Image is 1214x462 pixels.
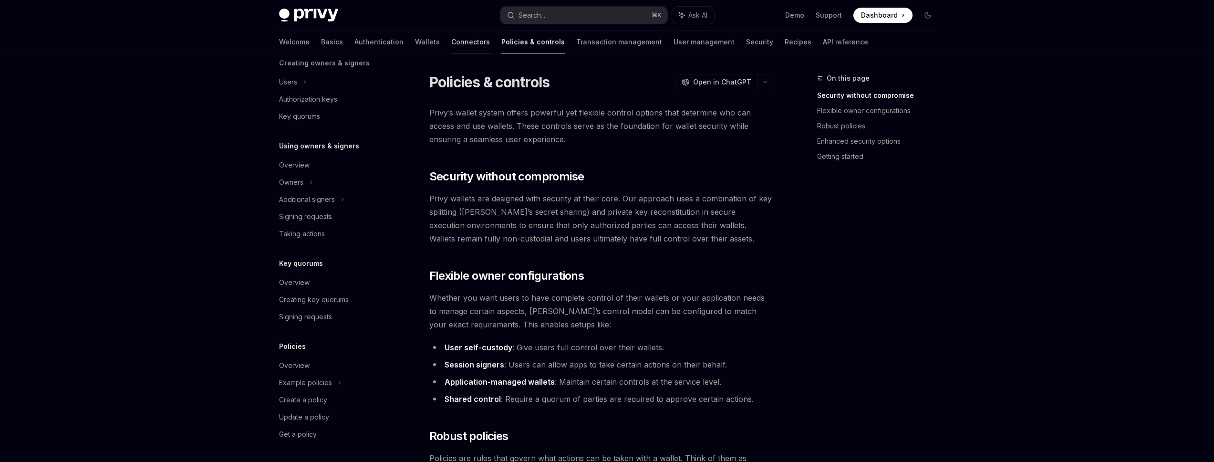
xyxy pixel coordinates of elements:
a: Taking actions [271,225,394,242]
span: Privy wallets are designed with security at their core. Our approach uses a combination of key sp... [429,192,773,245]
h5: Using owners & signers [279,140,359,152]
div: Get a policy [279,429,317,440]
div: Overview [279,159,310,171]
a: Security [746,31,773,53]
a: Support [816,10,842,20]
a: Creating key quorums [271,291,394,308]
button: Ask AI [672,7,714,24]
div: Create a policy [279,394,327,406]
a: Dashboard [853,8,913,23]
span: Robust policies [429,429,508,444]
div: Signing requests [279,311,332,323]
img: dark logo [279,9,338,22]
strong: Session signers [445,360,504,369]
div: Search... [519,10,545,21]
span: Dashboard [861,10,898,20]
a: Overview [271,274,394,291]
span: On this page [827,73,870,84]
a: Signing requests [271,208,394,225]
span: Flexible owner configurations [429,268,584,283]
strong: Shared control [445,394,501,404]
li: : Require a quorum of parties are required to approve certain actions. [429,392,773,406]
div: Taking actions [279,228,325,240]
strong: Application-managed wallets [445,377,555,387]
div: Example policies [279,377,332,388]
a: Create a policy [271,391,394,409]
strong: User self-custody [445,343,512,352]
a: Security without compromise [817,88,943,103]
a: Demo [785,10,804,20]
a: Authentication [354,31,404,53]
a: Authorization keys [271,91,394,108]
li: : Give users full control over their wallets. [429,341,773,354]
div: Overview [279,360,310,371]
div: Creating key quorums [279,294,349,305]
li: : Maintain certain controls at the service level. [429,375,773,388]
div: Key quorums [279,111,320,122]
a: Get a policy [271,426,394,443]
a: Recipes [785,31,811,53]
div: Additional signers [279,194,335,205]
a: Policies & controls [501,31,565,53]
a: Enhanced security options [817,134,943,149]
span: Whether you want users to have complete control of their wallets or your application needs to man... [429,291,773,331]
li: : Users can allow apps to take certain actions on their behalf. [429,358,773,371]
span: Security without compromise [429,169,584,184]
a: User management [674,31,735,53]
div: Overview [279,277,310,288]
a: Connectors [451,31,490,53]
a: Welcome [279,31,310,53]
a: Key quorums [271,108,394,125]
span: Privy’s wallet system offers powerful yet flexible control options that determine who can access ... [429,106,773,146]
a: Update a policy [271,409,394,426]
div: Owners [279,177,303,188]
a: Signing requests [271,308,394,325]
a: Wallets [415,31,440,53]
h5: Policies [279,341,306,352]
a: Overview [271,357,394,374]
button: Search...⌘K [500,7,667,24]
a: Getting started [817,149,943,164]
button: Toggle dark mode [920,8,935,23]
a: Transaction management [576,31,662,53]
span: ⌘ K [652,11,662,19]
div: Signing requests [279,211,332,222]
a: Basics [321,31,343,53]
a: Overview [271,157,394,174]
h1: Policies & controls [429,73,550,91]
a: API reference [823,31,868,53]
button: Open in ChatGPT [675,74,757,90]
span: Ask AI [688,10,707,20]
h5: Key quorums [279,258,323,269]
div: Authorization keys [279,94,337,105]
div: Update a policy [279,411,329,423]
span: Open in ChatGPT [693,77,751,87]
a: Robust policies [817,118,943,134]
a: Flexible owner configurations [817,103,943,118]
div: Users [279,76,297,88]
